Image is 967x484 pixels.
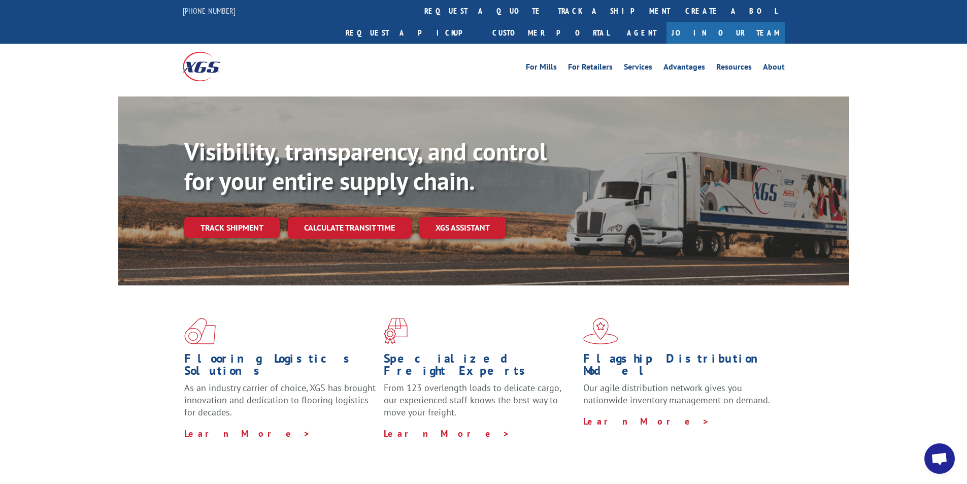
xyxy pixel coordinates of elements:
[384,352,576,382] h1: Specialized Freight Experts
[583,318,618,344] img: xgs-icon-flagship-distribution-model-red
[716,63,752,74] a: Resources
[384,382,576,427] p: From 123 overlength loads to delicate cargo, our experienced staff knows the best way to move you...
[526,63,557,74] a: For Mills
[184,428,311,439] a: Learn More >
[384,318,408,344] img: xgs-icon-focused-on-flooring-red
[663,63,705,74] a: Advantages
[184,318,216,344] img: xgs-icon-total-supply-chain-intelligence-red
[419,217,506,239] a: XGS ASSISTANT
[485,22,617,44] a: Customer Portal
[568,63,613,74] a: For Retailers
[183,6,236,16] a: [PHONE_NUMBER]
[617,22,666,44] a: Agent
[384,428,510,439] a: Learn More >
[583,415,710,427] a: Learn More >
[184,352,376,382] h1: Flooring Logistics Solutions
[288,217,411,239] a: Calculate transit time
[924,443,955,474] div: Open chat
[666,22,785,44] a: Join Our Team
[583,382,770,406] span: Our agile distribution network gives you nationwide inventory management on demand.
[184,217,280,238] a: Track shipment
[338,22,485,44] a: Request a pickup
[184,382,376,418] span: As an industry carrier of choice, XGS has brought innovation and dedication to flooring logistics...
[763,63,785,74] a: About
[583,352,775,382] h1: Flagship Distribution Model
[624,63,652,74] a: Services
[184,136,547,197] b: Visibility, transparency, and control for your entire supply chain.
